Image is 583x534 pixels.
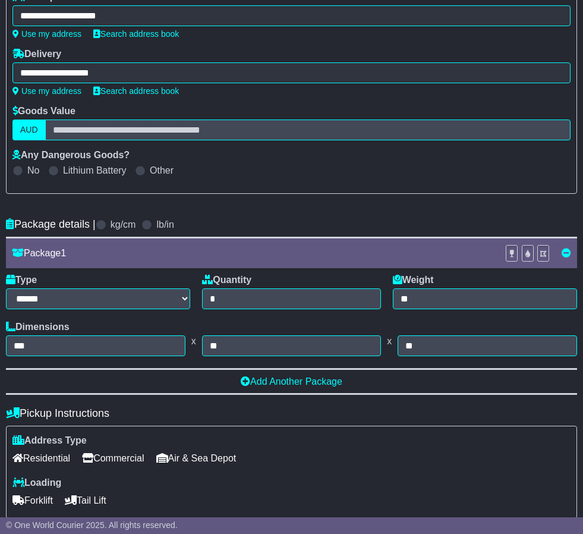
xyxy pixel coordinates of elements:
span: x [185,335,202,347]
label: Any Dangerous Goods? [12,149,130,161]
a: Search address book [93,29,179,39]
label: Lithium Battery [63,165,127,176]
label: lb/in [156,219,174,230]
label: Type [6,274,37,285]
label: Other [150,165,174,176]
a: Use my address [12,86,81,96]
a: Search address book [93,86,179,96]
span: Tail Lift [65,491,106,510]
span: Forklift [12,491,53,510]
h4: Pickup Instructions [6,407,577,420]
label: Dimensions [6,321,70,332]
h4: Package details | [6,218,96,231]
a: Use my address [12,29,81,39]
span: Commercial [82,449,144,467]
label: kg/cm [111,219,136,230]
a: Add Another Package [241,376,342,387]
span: 1 [61,248,66,258]
span: © One World Courier 2025. All rights reserved. [6,520,178,530]
label: Address Type [12,435,87,446]
label: Weight [393,274,434,285]
label: Quantity [202,274,251,285]
span: x [381,335,398,347]
span: Residential [12,449,70,467]
span: Air & Sea Depot [156,449,237,467]
label: No [27,165,39,176]
label: Loading [12,477,61,488]
label: Delivery [12,48,61,59]
label: AUD [12,120,46,140]
label: Goods Value [12,105,75,117]
div: Package [6,247,499,259]
a: Remove this item [562,248,571,258]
